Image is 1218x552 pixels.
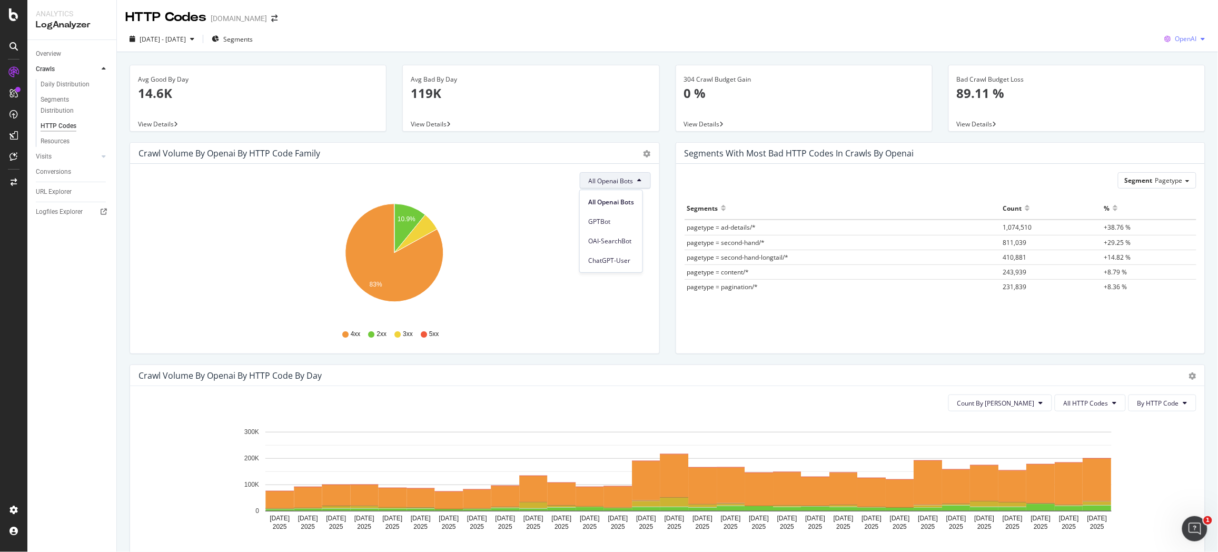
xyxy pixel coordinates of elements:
p: 14.6K [138,84,378,102]
span: 231,839 [1003,282,1027,291]
button: All Openai Bots [580,172,651,189]
span: pagetype = content/* [687,268,749,277]
text: [DATE] [834,515,854,522]
span: View Details [411,120,447,129]
a: Overview [36,48,109,60]
text: [DATE] [918,515,938,522]
text: 83% [370,281,382,288]
text: [DATE] [608,515,628,522]
span: Segments [223,35,253,44]
button: All HTTP Codes [1055,395,1126,411]
span: 5xx [429,330,439,339]
div: Segments [687,200,718,216]
span: Segment [1125,176,1153,185]
text: 2025 [301,523,315,530]
div: 304 Crawl Budget Gain [684,75,924,84]
p: 89.11 % [957,84,1197,102]
text: 2025 [639,523,653,530]
div: LogAnalyzer [36,19,108,31]
text: [DATE] [467,515,487,522]
text: 2025 [780,523,795,530]
span: Pagetype [1155,176,1183,185]
div: Resources [41,136,70,147]
text: [DATE] [749,515,769,522]
button: Segments [207,31,257,47]
a: Logfiles Explorer [36,206,109,218]
text: 2025 [273,523,287,530]
text: 2025 [1034,523,1048,530]
div: Segments Distribution [41,94,99,116]
span: GPTBot [588,217,634,226]
div: Count [1003,200,1022,216]
text: [DATE] [1031,515,1051,522]
div: % [1104,200,1110,216]
div: Daily Distribution [41,79,90,90]
text: 2025 [414,523,428,530]
div: Avg Bad By Day [411,75,651,84]
span: 811,039 [1003,238,1027,247]
text: 100K [244,481,259,489]
text: [DATE] [946,515,966,522]
p: 119K [411,84,651,102]
span: ChatGPT-User [588,256,634,265]
span: pagetype = ad-details/* [687,223,756,232]
span: +8.79 % [1104,268,1127,277]
text: 2025 [837,523,851,530]
span: pagetype = pagination/* [687,282,758,291]
span: OAI-SearchBot [588,236,634,246]
text: 2025 [921,523,935,530]
div: Crawl Volume by openai by HTTP Code Family [138,148,320,159]
svg: A chart. [138,198,650,320]
text: [DATE] [890,515,910,522]
text: 200K [244,455,259,462]
text: 2025 [667,523,681,530]
text: [DATE] [806,515,826,522]
div: Analytics [36,8,108,19]
text: [DATE] [862,515,882,522]
text: 2025 [1062,523,1076,530]
svg: A chart. [138,420,1196,542]
span: View Details [138,120,174,129]
text: [DATE] [439,515,459,522]
a: Daily Distribution [41,79,109,90]
text: [DATE] [496,515,516,522]
text: 2025 [611,523,625,530]
text: [DATE] [636,515,656,522]
div: HTTP Codes [41,121,76,132]
span: All Openai Bots [588,198,634,207]
span: +29.25 % [1104,238,1131,247]
span: pagetype = second-hand/* [687,238,765,247]
text: [DATE] [692,515,712,522]
text: [DATE] [326,515,346,522]
text: [DATE] [270,515,290,522]
text: 0 [255,508,259,515]
span: pagetype = second-hand-longtail/* [687,253,789,262]
span: All HTTP Codes [1064,399,1108,408]
a: Visits [36,151,98,162]
div: Conversions [36,166,71,178]
text: 2025 [358,523,372,530]
span: [DATE] - [DATE] [140,35,186,44]
div: Avg Good By Day [138,75,378,84]
span: +38.76 % [1104,223,1131,232]
div: gear [643,150,651,157]
text: 2025 [949,523,964,530]
text: 2025 [752,523,766,530]
span: View Details [957,120,993,129]
text: 2025 [893,523,907,530]
span: All Openai Bots [589,176,633,185]
p: 0 % [684,84,924,102]
a: Resources [41,136,109,147]
span: By HTTP Code [1137,399,1179,408]
div: arrow-right-arrow-left [271,15,278,22]
span: 1,074,510 [1003,223,1032,232]
text: [DATE] [354,515,374,522]
text: 2025 [442,523,456,530]
span: 3xx [403,330,413,339]
text: [DATE] [580,515,600,522]
text: 2025 [696,523,710,530]
div: gear [1189,372,1196,380]
span: Count By Day [957,399,1035,408]
text: 2025 [583,523,597,530]
text: 2025 [385,523,400,530]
